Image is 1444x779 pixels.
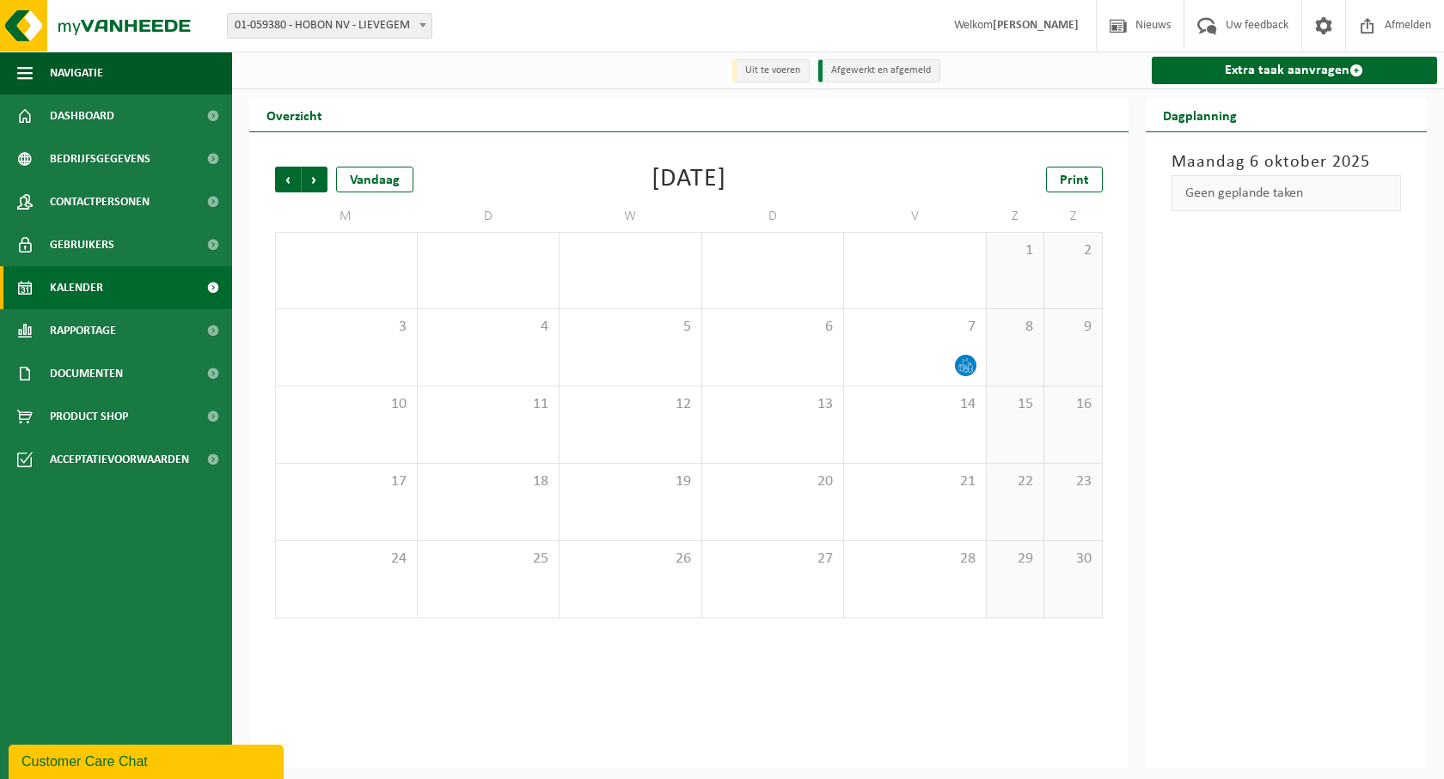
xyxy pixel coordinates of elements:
[995,318,1035,337] span: 8
[50,352,123,395] span: Documenten
[995,241,1035,260] span: 1
[228,14,431,38] span: 01-059380 - HOBON NV - LIEVEGEM
[1172,149,1402,175] h3: Maandag 6 oktober 2025
[50,266,103,309] span: Kalender
[285,395,408,414] span: 10
[285,318,408,337] span: 3
[9,741,287,779] iframe: chat widget
[1053,550,1092,569] span: 30
[1044,201,1102,232] td: Z
[844,201,987,232] td: V
[818,59,940,82] li: Afgewerkt en afgemeld
[853,472,977,491] span: 21
[50,180,150,223] span: Contactpersonen
[50,223,114,266] span: Gebruikers
[568,318,693,337] span: 5
[568,550,693,569] span: 26
[995,395,1035,414] span: 15
[275,167,301,192] span: Vorige
[993,19,1079,32] strong: [PERSON_NAME]
[1053,395,1092,414] span: 16
[987,201,1044,232] td: Z
[227,13,432,39] span: 01-059380 - HOBON NV - LIEVEGEM
[336,167,413,192] div: Vandaag
[995,550,1035,569] span: 29
[50,395,128,438] span: Product Shop
[568,472,693,491] span: 19
[275,201,418,232] td: M
[560,201,702,232] td: W
[1046,167,1103,192] a: Print
[426,395,551,414] span: 11
[418,201,560,232] td: D
[426,472,551,491] span: 18
[426,550,551,569] span: 25
[1060,173,1089,187] span: Print
[702,201,845,232] td: D
[50,137,150,180] span: Bedrijfsgegevens
[249,98,340,131] h2: Overzicht
[50,309,116,352] span: Rapportage
[1053,318,1092,337] span: 9
[711,318,835,337] span: 6
[285,472,408,491] span: 17
[1053,472,1092,491] span: 23
[853,318,977,337] span: 7
[1172,175,1402,211] div: Geen geplande taken
[995,472,1035,491] span: 22
[568,395,693,414] span: 12
[711,395,835,414] span: 13
[50,94,114,137] span: Dashboard
[1053,241,1092,260] span: 2
[853,395,977,414] span: 14
[853,550,977,569] span: 28
[426,318,551,337] span: 4
[285,550,408,569] span: 24
[732,59,810,82] li: Uit te voeren
[50,438,189,481] span: Acceptatievoorwaarden
[711,550,835,569] span: 27
[302,167,327,192] span: Volgende
[1146,98,1254,131] h2: Dagplanning
[50,52,103,94] span: Navigatie
[1152,57,1438,84] a: Extra taak aanvragen
[711,472,835,491] span: 20
[652,167,726,192] div: [DATE]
